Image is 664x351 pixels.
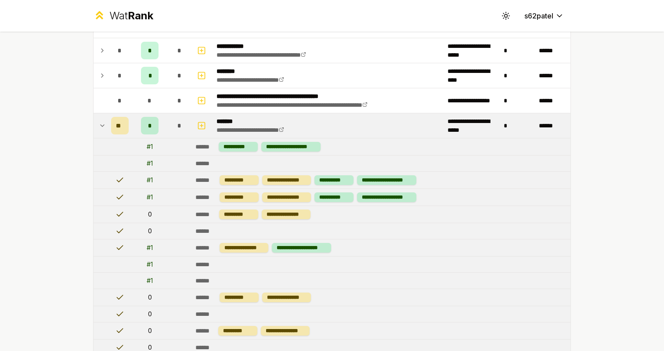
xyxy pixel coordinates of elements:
span: Rank [128,9,153,22]
div: # 1 [147,243,153,252]
td: 0 [132,206,167,223]
div: # 1 [147,260,153,269]
td: 0 [132,223,167,239]
span: s62patel [524,11,553,21]
td: 0 [132,306,167,322]
div: # 1 [147,159,153,168]
div: # 1 [147,176,153,185]
div: Wat [109,9,153,23]
div: # 1 [147,142,153,151]
a: WatRank [93,9,153,23]
div: # 1 [147,193,153,202]
td: 0 [132,289,167,306]
td: 0 [132,322,167,339]
div: # 1 [147,276,153,285]
button: s62patel [517,8,571,24]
